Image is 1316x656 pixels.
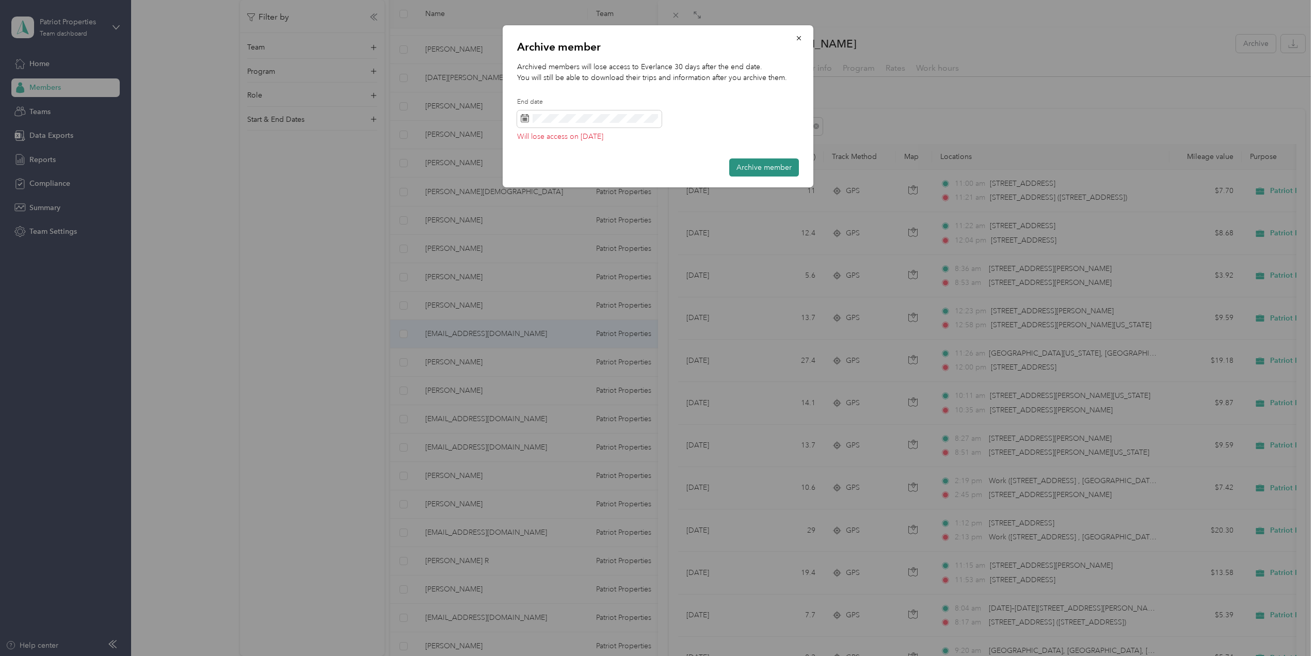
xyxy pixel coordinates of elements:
button: Archive member [729,158,799,177]
label: End date [517,98,662,107]
p: Archive member [517,40,799,54]
p: Archived members will lose access to Everlance 30 days after the end date. [517,61,799,72]
iframe: Everlance-gr Chat Button Frame [1258,598,1316,656]
p: You will still be able to download their trips and information after you archive them. [517,72,799,83]
p: Will lose access on [DATE] [517,133,662,140]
